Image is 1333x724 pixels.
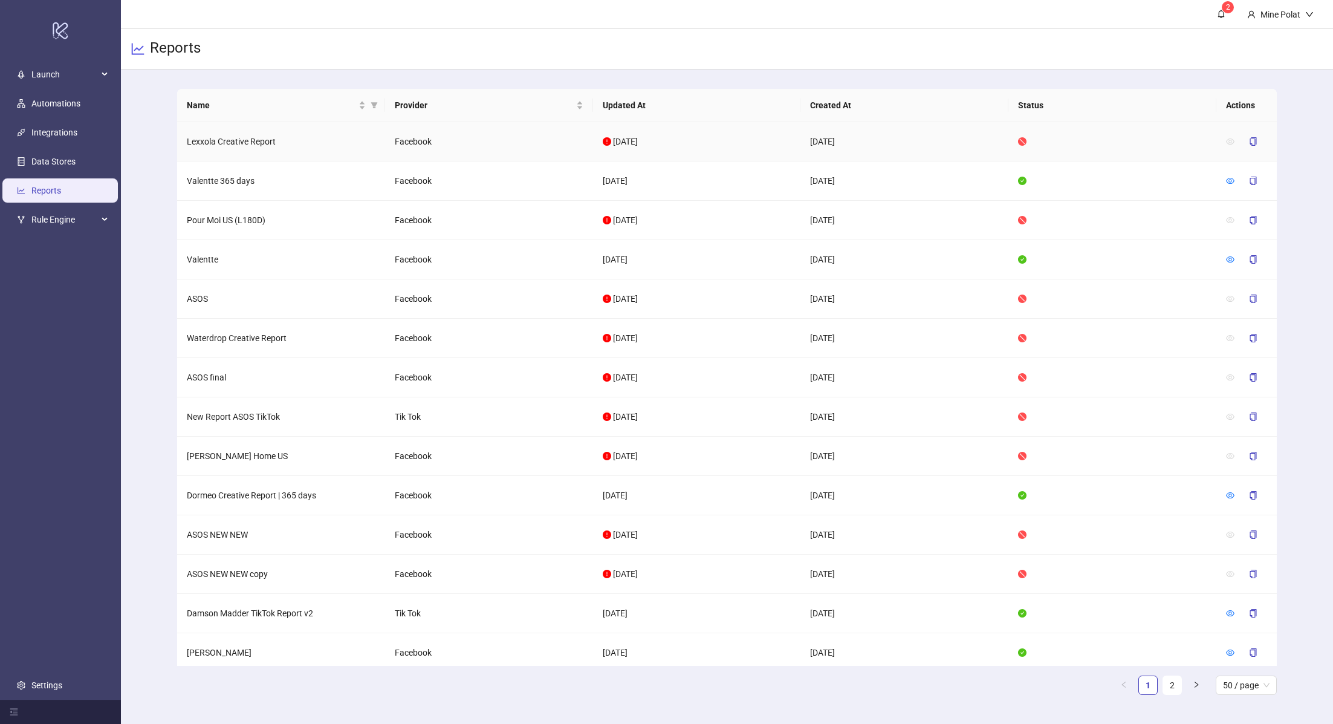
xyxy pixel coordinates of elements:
[1305,10,1314,19] span: down
[1226,570,1234,578] span: eye
[1239,407,1267,426] button: copy
[1239,368,1267,387] button: copy
[603,413,611,421] span: exclamation-circle
[385,319,593,358] td: Facebook
[1226,491,1234,500] a: eye
[800,515,1008,555] td: [DATE]
[613,333,638,343] span: [DATE]
[1138,676,1158,695] li: 1
[150,39,201,59] h3: Reports
[603,137,611,146] span: exclamation-circle
[800,633,1008,673] td: [DATE]
[385,122,593,161] td: Facebook
[1018,570,1027,578] span: stop
[603,295,611,303] span: exclamation-circle
[177,122,385,161] td: Lexxola Creative Report
[1239,210,1267,230] button: copy
[593,240,801,279] td: [DATE]
[1187,676,1206,695] button: right
[1018,530,1027,539] span: stop
[800,122,1008,161] td: [DATE]
[1018,413,1027,421] span: stop
[1223,676,1270,694] span: 50 / page
[1249,137,1257,146] span: copy
[1226,452,1234,460] span: eye
[1018,373,1027,382] span: stop
[31,62,98,86] span: Launch
[1018,609,1027,618] span: check-circle
[1239,446,1267,466] button: copy
[1249,609,1257,618] span: copy
[371,102,378,109] span: filter
[1226,176,1234,186] a: eye
[603,452,611,460] span: exclamation-circle
[385,515,593,555] td: Facebook
[1226,255,1234,264] a: eye
[385,633,593,673] td: Facebook
[17,70,25,79] span: rocket
[1226,373,1234,382] span: eye
[31,680,62,690] a: Settings
[1114,676,1134,695] button: left
[593,594,801,633] td: [DATE]
[1249,295,1257,303] span: copy
[1018,491,1027,500] span: check-circle
[177,319,385,358] td: Waterdrop Creative Report
[131,42,145,56] span: line-chart
[1239,604,1267,623] button: copy
[1018,137,1027,146] span: stop
[1187,676,1206,695] li: Next Page
[385,594,593,633] td: Tik Tok
[1114,676,1134,695] li: Previous Page
[1249,452,1257,460] span: copy
[593,633,801,673] td: [DATE]
[1239,132,1267,151] button: copy
[1239,250,1267,269] button: copy
[800,358,1008,397] td: [DATE]
[1226,491,1234,500] span: eye
[593,476,801,515] td: [DATE]
[1226,3,1230,11] span: 2
[1249,255,1257,264] span: copy
[1249,491,1257,500] span: copy
[1226,609,1234,618] span: eye
[603,570,611,578] span: exclamation-circle
[368,96,380,114] span: filter
[613,294,638,304] span: [DATE]
[1249,413,1257,421] span: copy
[1226,648,1234,657] span: eye
[1249,334,1257,342] span: copy
[1163,676,1181,694] a: 2
[177,240,385,279] td: Valentte
[177,555,385,594] td: ASOS NEW NEW copy
[187,99,356,112] span: Name
[1226,334,1234,342] span: eye
[31,99,80,108] a: Automations
[177,476,385,515] td: Dormeo Creative Report | 365 days
[1249,530,1257,539] span: copy
[800,319,1008,358] td: [DATE]
[800,279,1008,319] td: [DATE]
[1018,334,1027,342] span: stop
[1249,373,1257,382] span: copy
[1008,89,1216,122] th: Status
[1249,216,1257,224] span: copy
[385,201,593,240] td: Facebook
[385,397,593,437] td: Tik Tok
[800,594,1008,633] td: [DATE]
[1217,10,1225,18] span: bell
[603,334,611,342] span: exclamation-circle
[177,397,385,437] td: New Report ASOS TikTok
[800,89,1008,122] th: Created At
[613,412,638,422] span: [DATE]
[593,89,801,122] th: Updated At
[613,137,638,146] span: [DATE]
[177,633,385,673] td: [PERSON_NAME]
[1018,452,1027,460] span: stop
[31,207,98,232] span: Rule Engine
[613,530,638,540] span: [DATE]
[10,708,18,716] span: menu-fold
[177,161,385,201] td: Valentte 365 days
[177,89,385,122] th: Name
[613,451,638,461] span: [DATE]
